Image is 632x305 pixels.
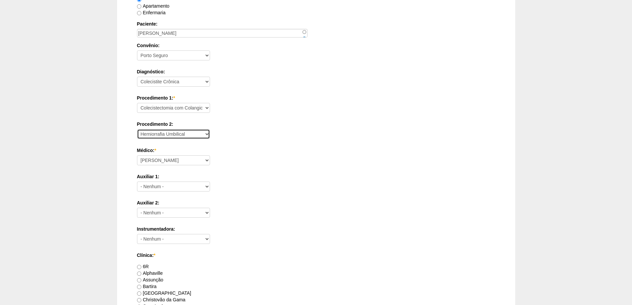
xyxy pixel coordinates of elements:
[137,10,166,15] label: Enfermaria
[137,3,170,9] label: Apartamento
[137,95,495,101] label: Procedimento 1:
[137,173,495,180] label: Auxiliar 1:
[137,278,141,282] input: Assunção
[137,121,495,127] label: Procedimento 2:
[137,4,141,9] input: Apartamento
[137,252,495,259] label: Clínica:
[137,68,495,75] label: Diagnóstico:
[137,147,495,154] label: Médico:
[137,199,495,206] label: Auxiliar 2:
[137,285,141,289] input: Bartira
[137,264,149,269] label: 6R
[173,95,175,101] span: Este campo é obrigatório.
[137,271,141,276] input: Alphaville
[137,226,495,232] label: Instrumentadora:
[137,21,495,27] label: Paciente:
[154,253,155,258] span: Este campo é obrigatório.
[137,298,141,302] input: Christovão da Gama
[137,277,163,282] label: Assunção
[137,265,141,269] input: 6R
[137,297,185,302] label: Christovão da Gama
[137,42,495,49] label: Convênio:
[137,291,141,296] input: [GEOGRAPHIC_DATA]
[137,270,163,276] label: Alphaville
[137,11,141,15] input: Enfermaria
[154,148,156,153] span: Este campo é obrigatório.
[137,284,157,289] label: Bartira
[137,290,191,296] label: [GEOGRAPHIC_DATA]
